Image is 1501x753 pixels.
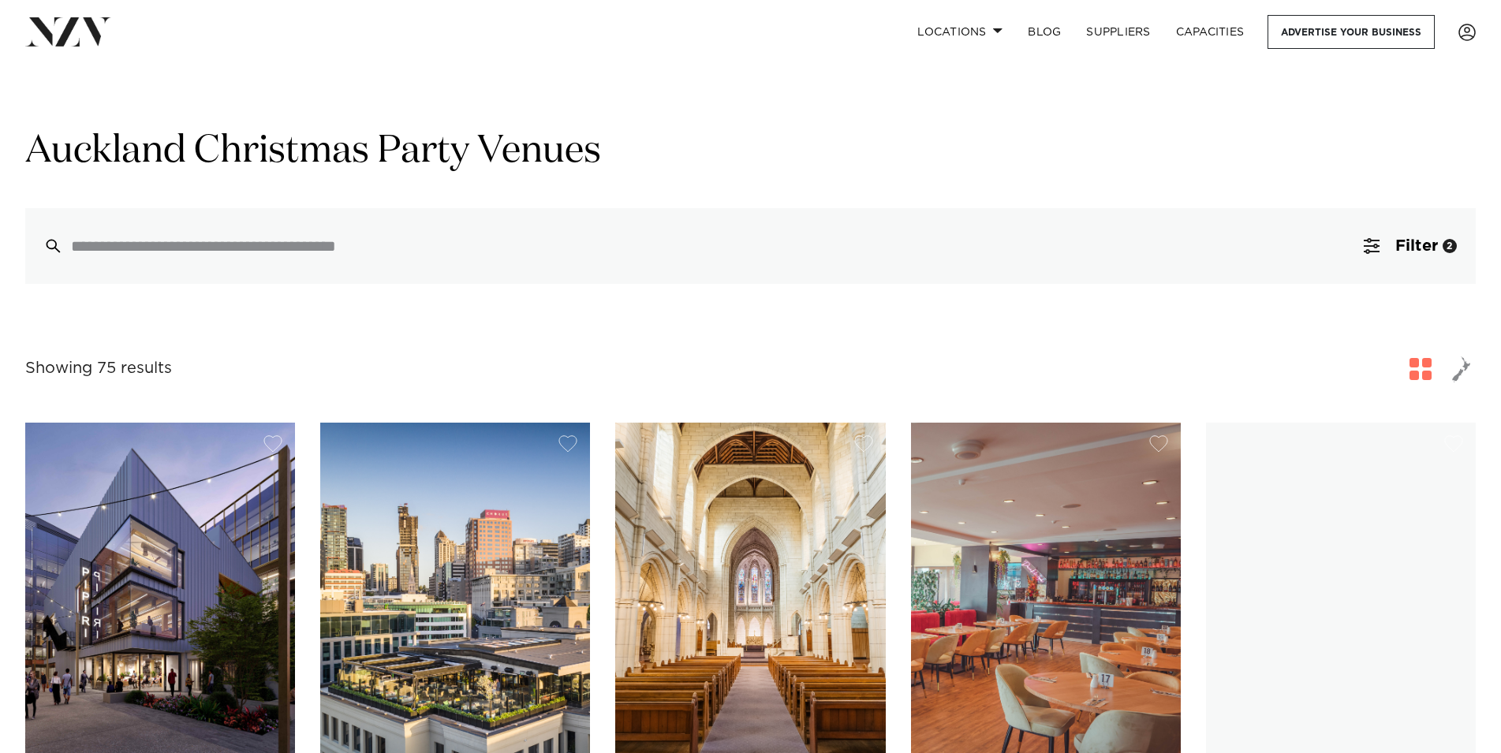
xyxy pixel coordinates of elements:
[905,15,1015,49] a: Locations
[25,17,111,46] img: nzv-logo.png
[25,127,1476,177] h1: Auckland Christmas Party Venues
[1395,238,1438,254] span: Filter
[1443,239,1457,253] div: 2
[1345,208,1476,284] button: Filter2
[25,356,172,381] div: Showing 75 results
[1073,15,1163,49] a: SUPPLIERS
[1268,15,1435,49] a: Advertise your business
[1015,15,1073,49] a: BLOG
[1163,15,1257,49] a: Capacities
